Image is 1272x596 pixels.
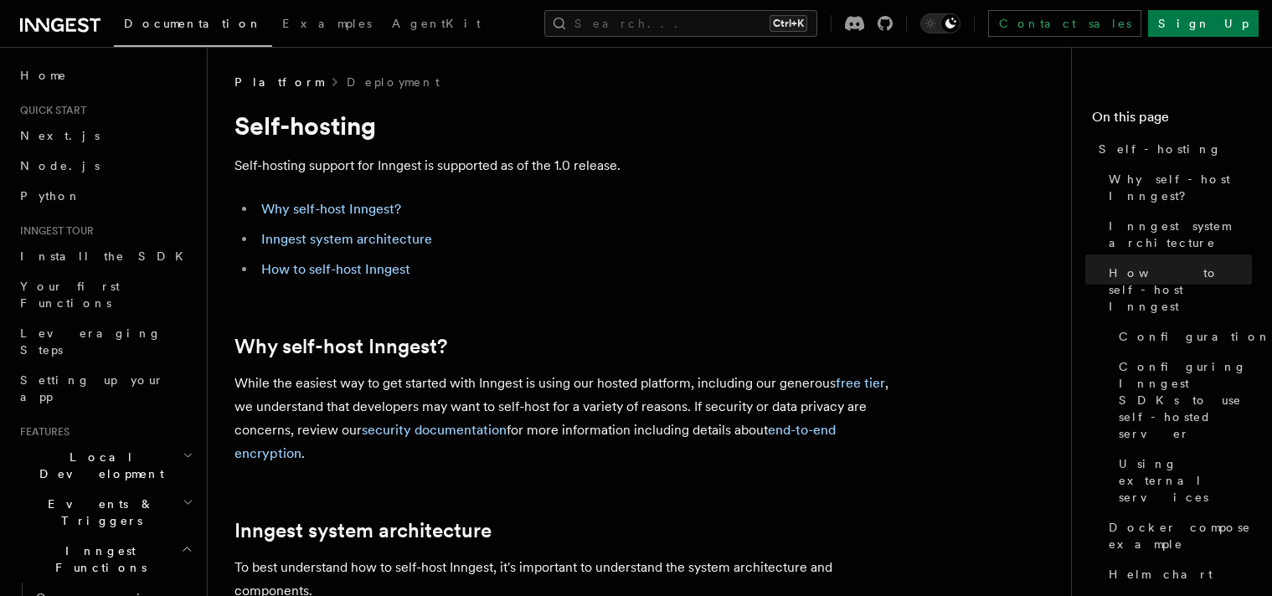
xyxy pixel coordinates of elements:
[1102,164,1252,211] a: Why self-host Inngest?
[1112,352,1252,449] a: Configuring Inngest SDKs to use self-hosted server
[13,425,70,439] span: Features
[13,60,197,90] a: Home
[13,365,197,412] a: Setting up your app
[1119,328,1271,345] span: Configuration
[13,496,183,529] span: Events & Triggers
[261,201,401,217] a: Why self-host Inngest?
[20,249,193,263] span: Install the SDK
[1119,455,1252,506] span: Using external services
[1102,559,1252,589] a: Helm chart
[1102,211,1252,258] a: Inngest system architecture
[1109,566,1213,583] span: Helm chart
[1092,107,1252,134] h4: On this page
[1099,141,1222,157] span: Self-hosting
[1102,512,1252,559] a: Docker compose example
[13,489,197,536] button: Events & Triggers
[1112,449,1252,512] a: Using external services
[1109,171,1252,204] span: Why self-host Inngest?
[988,10,1141,37] a: Contact sales
[13,442,197,489] button: Local Development
[13,241,197,271] a: Install the SDK
[234,519,492,542] a: Inngest system architecture
[234,335,447,358] a: Why self-host Inngest?
[124,17,262,30] span: Documentation
[1119,358,1252,442] span: Configuring Inngest SDKs to use self-hosted server
[392,17,481,30] span: AgentKit
[261,231,432,247] a: Inngest system architecture
[1109,218,1252,251] span: Inngest system architecture
[13,121,197,151] a: Next.js
[234,154,904,177] p: Self-hosting support for Inngest is supported as of the 1.0 release.
[20,67,67,84] span: Home
[1092,134,1252,164] a: Self-hosting
[1102,258,1252,321] a: How to self-host Inngest
[13,449,183,482] span: Local Development
[362,422,507,438] a: security documentation
[114,5,272,47] a: Documentation
[13,271,197,318] a: Your first Functions
[20,159,100,172] span: Node.js
[282,17,372,30] span: Examples
[1109,265,1252,315] span: How to self-host Inngest
[13,104,86,117] span: Quick start
[234,110,904,141] h1: Self-hosting
[1112,321,1252,352] a: Configuration
[920,13,960,33] button: Toggle dark mode
[20,189,81,203] span: Python
[13,542,181,576] span: Inngest Functions
[836,375,885,391] a: free tier
[20,129,100,142] span: Next.js
[20,373,164,403] span: Setting up your app
[20,326,162,357] span: Leveraging Steps
[13,536,197,583] button: Inngest Functions
[234,372,904,465] p: While the easiest way to get started with Inngest is using our hosted platform, including our gen...
[347,74,440,90] a: Deployment
[20,280,120,310] span: Your first Functions
[1148,10,1259,37] a: Sign Up
[13,224,94,238] span: Inngest tour
[13,151,197,181] a: Node.js
[13,181,197,211] a: Python
[261,261,410,277] a: How to self-host Inngest
[544,10,817,37] button: Search...Ctrl+K
[13,318,197,365] a: Leveraging Steps
[770,15,807,32] kbd: Ctrl+K
[234,74,323,90] span: Platform
[272,5,382,45] a: Examples
[382,5,491,45] a: AgentKit
[1109,519,1252,552] span: Docker compose example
